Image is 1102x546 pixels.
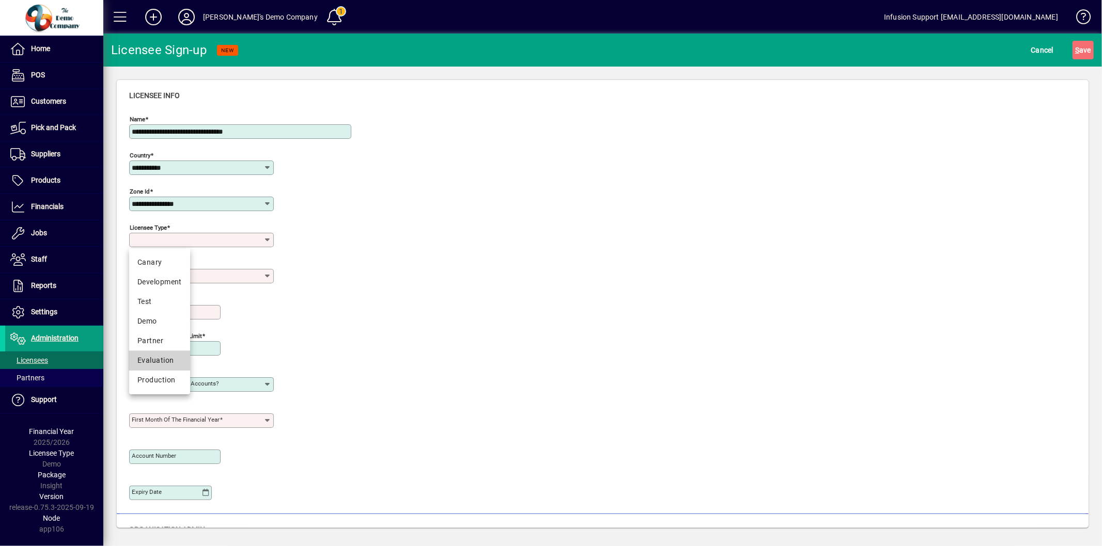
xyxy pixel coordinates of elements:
[31,229,47,237] span: Jobs
[31,123,76,132] span: Pick and Pack
[130,188,150,195] mat-label: Zone Id
[137,8,170,26] button: Add
[5,351,103,369] a: Licensees
[129,272,190,292] mat-option: Development
[130,152,150,159] mat-label: Country
[5,387,103,413] a: Support
[132,488,162,495] mat-label: Expiry date
[129,331,190,351] mat-option: Partner
[1031,42,1054,58] span: Cancel
[132,416,220,423] mat-label: First month of the financial year
[31,308,57,316] span: Settings
[29,449,74,457] span: Licensee Type
[137,335,182,346] div: Partner
[5,247,103,272] a: Staff
[5,141,103,167] a: Suppliers
[31,176,60,184] span: Products
[5,36,103,62] a: Home
[203,9,318,25] div: [PERSON_NAME]'s Demo Company
[5,62,103,88] a: POS
[5,89,103,115] a: Customers
[5,115,103,141] a: Pick and Pack
[10,374,44,382] span: Partners
[129,351,190,371] mat-option: Evaluation
[31,395,57,404] span: Support
[132,452,176,459] mat-label: Account number
[5,194,103,220] a: Financials
[137,296,182,307] div: Test
[31,281,56,290] span: Reports
[5,220,103,246] a: Jobs
[5,369,103,387] a: Partners
[129,371,190,390] mat-option: Production
[5,273,103,299] a: Reports
[111,42,207,58] div: Licensee Sign-up
[1075,46,1079,54] span: S
[1068,2,1089,36] a: Knowledge Base
[38,471,66,479] span: Package
[5,299,103,325] a: Settings
[31,97,66,105] span: Customers
[31,334,79,342] span: Administration
[137,316,182,327] div: Demo
[221,47,234,54] span: NEW
[130,116,145,123] mat-label: Name
[137,277,182,287] div: Development
[129,91,180,100] span: Licensee Info
[170,8,203,26] button: Profile
[43,514,60,522] span: Node
[129,253,190,272] mat-option: Canary
[129,312,190,331] mat-option: Demo
[5,168,103,194] a: Products
[1075,42,1091,58] span: ave
[884,9,1058,25] div: Infusion Support [EMAIL_ADDRESS][DOMAIN_NAME]
[137,257,182,268] div: Canary
[31,202,64,211] span: Financials
[1073,41,1094,59] button: Save
[29,427,74,436] span: Financial Year
[31,44,50,53] span: Home
[10,356,48,364] span: Licensees
[137,355,182,366] div: Evaluation
[130,224,167,231] mat-label: Licensee Type
[132,247,266,258] mat-error: Required
[31,150,60,158] span: Suppliers
[1029,41,1057,59] button: Cancel
[129,292,190,312] mat-option: Test
[40,492,64,501] span: Version
[129,525,205,534] span: Organisation Admin
[137,375,182,386] div: Production
[31,255,47,263] span: Staff
[31,71,45,79] span: POS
